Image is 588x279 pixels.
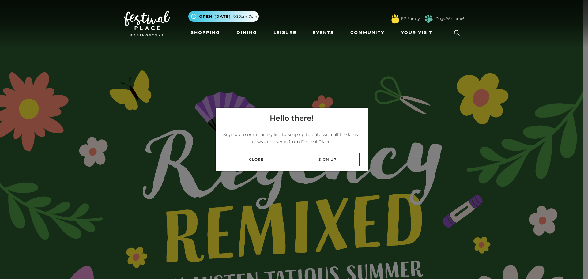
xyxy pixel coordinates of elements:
a: Sign up [296,153,360,166]
span: Your Visit [401,29,433,36]
a: Dogs Welcome! [435,16,464,21]
a: Leisure [271,27,299,38]
a: Events [310,27,336,38]
p: Sign up to our mailing list to keep up to date with all the latest news and events from Festival ... [221,131,363,145]
a: Your Visit [398,27,438,38]
h4: Hello there! [270,113,314,124]
a: Shopping [188,27,222,38]
a: Community [348,27,387,38]
a: FP Family [401,16,420,21]
span: 9.30am-7pm [233,14,257,19]
a: Dining [234,27,259,38]
button: Open [DATE] 9.30am-7pm [188,11,259,22]
img: Festival Place Logo [124,11,170,36]
a: Close [224,153,288,166]
span: Open [DATE] [199,14,231,19]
